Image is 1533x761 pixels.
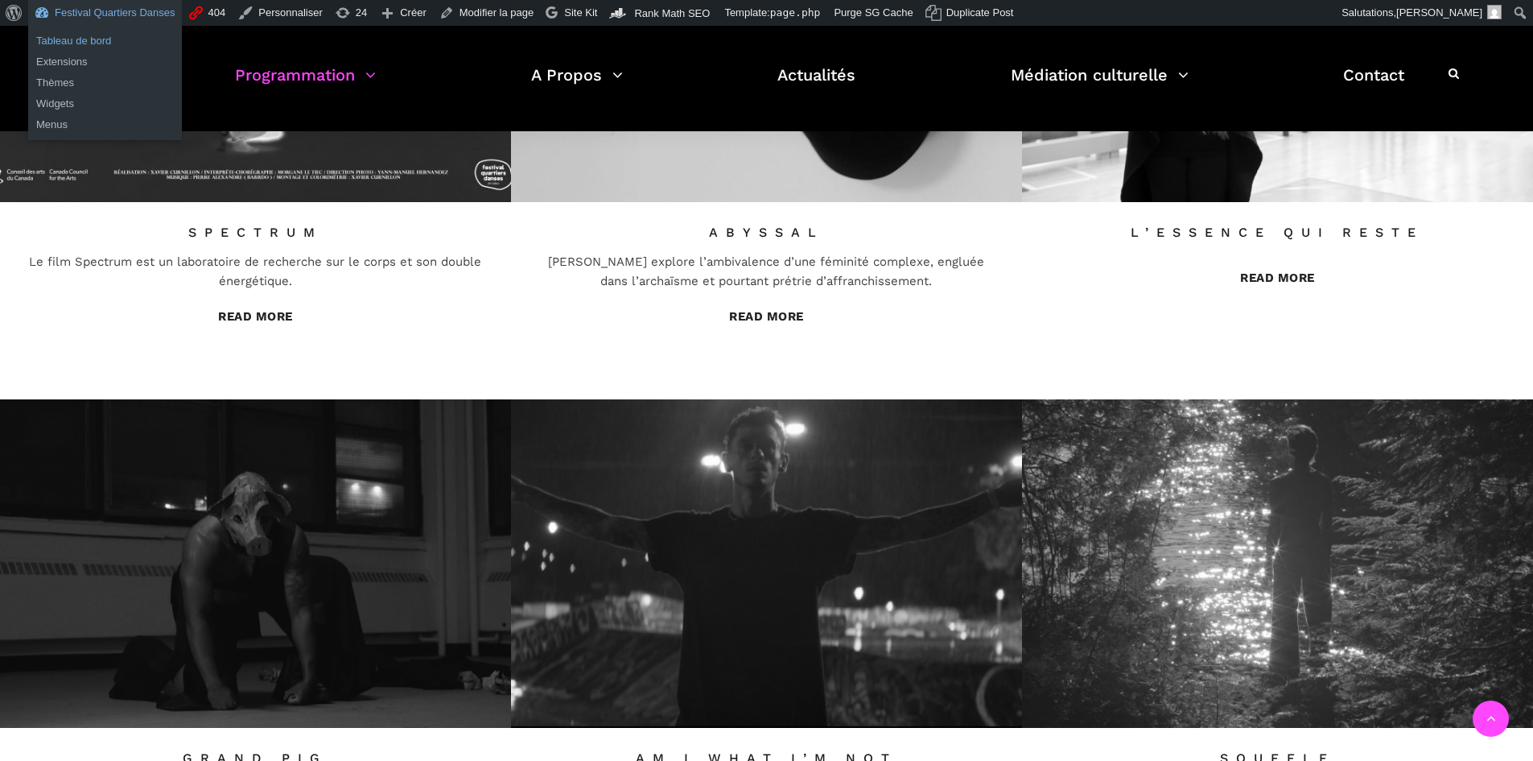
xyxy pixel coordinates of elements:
[770,6,821,19] span: page.php
[1022,399,1533,728] img: JaneMappin_Souffle_photo2_LMCharest photo_2.6.1
[634,7,710,19] span: Rank Math SEO
[28,93,182,114] a: Widgets
[28,31,182,52] a: Tableau de bord
[1343,61,1404,109] a: Contact
[531,61,623,109] a: A Propos
[534,246,999,291] div: [PERSON_NAME] explore l’ambivalence d’une féminité complexe, engluée dans l’archaïsme et pourtant...
[28,114,182,135] a: Menus
[28,52,182,72] a: Extensions
[564,6,597,19] span: Site Kit
[188,225,323,240] a: SPECTRUM
[777,61,855,109] a: Actualités
[218,309,293,324] a: Read More
[28,26,182,77] ul: Festival Quartiers Danses
[28,68,182,140] ul: Festival Quartiers Danses
[235,61,376,109] a: Programmation
[23,246,488,291] div: Le film Spectrum est un laboratoire de recherche sur le corps et son double énergétique.
[28,72,182,93] a: Thèmes
[1011,61,1189,109] a: Médiation culturelle
[1240,271,1315,285] a: Read More
[511,399,1022,728] img: Capture d’écran_20221114_075059
[1131,225,1424,240] a: L’essence qui reste
[1396,6,1482,19] span: [PERSON_NAME]
[709,225,824,240] a: ABYSSAL
[729,309,804,324] a: Read More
